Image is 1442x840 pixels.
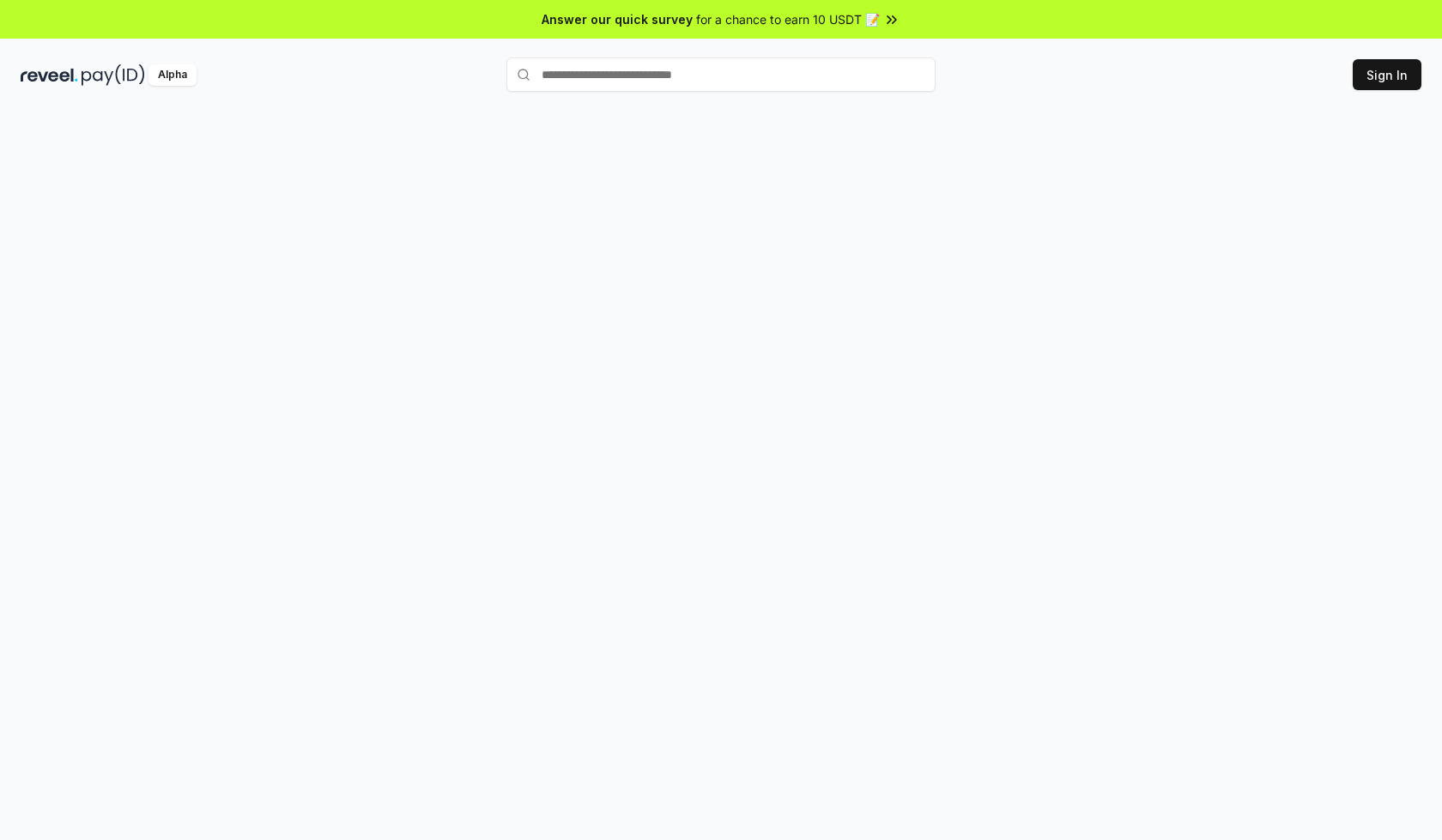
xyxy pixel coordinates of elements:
[148,64,197,86] div: Alpha
[542,10,693,28] span: Answer our quick survey
[696,10,880,28] span: for a chance to earn 10 USDT 📝
[82,64,145,86] img: pay_id
[1353,59,1421,90] button: Sign In
[21,64,78,86] img: reveel_dark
